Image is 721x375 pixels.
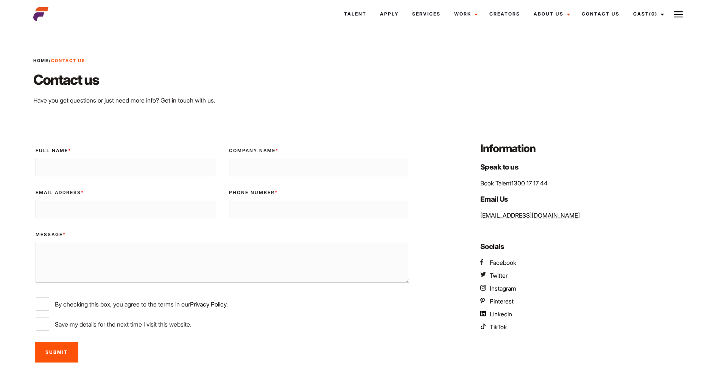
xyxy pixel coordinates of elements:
[575,4,626,24] a: Contact Us
[373,4,405,24] a: Apply
[649,11,657,17] span: (0)
[35,342,78,363] input: Submit
[33,58,85,64] span: /
[480,179,688,188] p: Book Talent
[33,70,522,90] h2: Contact us
[626,4,669,24] a: Cast(0)
[480,322,507,331] a: AEFM TikTok
[480,258,516,267] a: AEFM Facebook
[33,96,522,105] p: Have you got questions or just need more info? Get in touch with us.
[480,162,688,173] h4: Speak to us
[36,317,49,331] input: Save my details for the next time I visit this website.
[674,10,683,19] img: Burger icon
[480,241,688,252] h4: Socials
[229,189,409,196] label: Phone Number
[490,259,516,266] span: Facebook
[480,141,688,156] h3: Information
[229,147,409,154] label: Company Name
[480,297,514,306] a: AEFM Pinterest
[527,4,575,24] a: About Us
[337,4,373,24] a: Talent
[36,189,215,196] label: Email Address
[36,297,408,311] label: By checking this box, you agree to the terms in our .
[447,4,483,24] a: Work
[490,272,508,279] span: Twitter
[190,300,226,308] a: Privacy Policy
[405,4,447,24] a: Services
[490,310,512,318] span: Linkedin
[33,58,49,63] a: Home
[33,6,48,22] img: cropped-aefm-brand-fav-22-square.png
[490,323,507,331] span: TikTok
[483,4,527,24] a: Creators
[480,194,688,205] h4: Email Us
[36,317,408,331] label: Save my details for the next time I visit this website.
[480,284,516,293] a: AEFM Instagram
[36,297,49,311] input: By checking this box, you agree to the terms in ourPrivacy Policy.
[490,285,516,292] span: Instagram
[511,179,548,187] a: 1300 17 17 44
[51,58,85,63] strong: Contact Us
[480,310,512,319] a: AEFM Linkedin
[480,212,580,219] a: [EMAIL_ADDRESS][DOMAIN_NAME]
[480,271,508,280] a: AEFM Twitter
[36,147,215,154] label: Full Name
[36,231,409,238] label: Message
[490,297,514,305] span: Pinterest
